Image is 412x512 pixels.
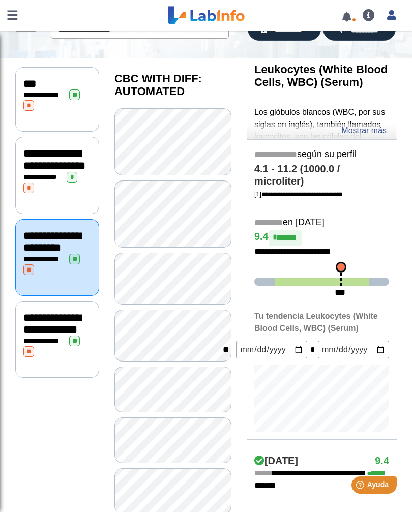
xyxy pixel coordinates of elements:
[254,217,389,229] h5: en [DATE]
[254,63,388,88] b: Leukocytes (White Blood Cells, WBC) (Serum)
[254,106,389,423] p: Los glóbulos blancos (WBC, por sus siglas en inglés), también llamados leucocitos, son las célula...
[341,125,387,137] a: Mostrar más
[254,455,298,467] h4: [DATE]
[254,312,378,333] b: Tu tendencia Leukocytes (White Blood Cells, WBC) (Serum)
[236,341,307,358] input: mm/dd/yyyy
[375,455,389,467] h4: 9.4
[114,72,202,98] b: CBC WITH DIFF: AUTOMATED
[254,230,389,246] h4: 9.4
[321,472,401,501] iframe: Help widget launcher
[318,341,389,358] input: mm/dd/yyyy
[254,149,389,161] h5: según su perfil
[254,190,343,198] a: [1]
[254,163,389,188] h4: 4.1 - 11.2 (1000.0 / microliter)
